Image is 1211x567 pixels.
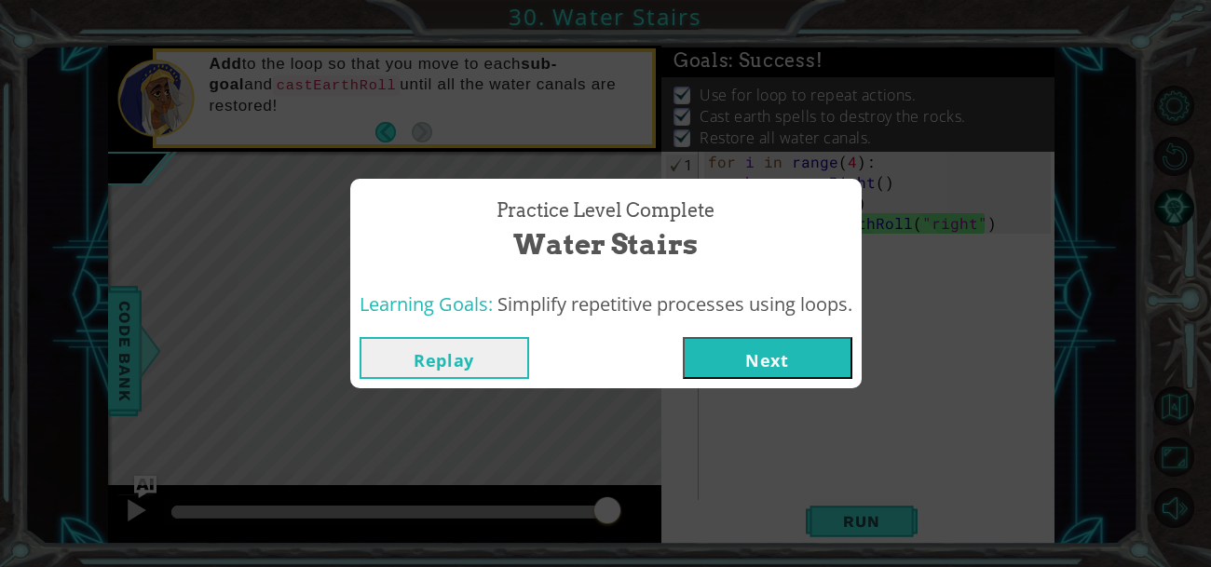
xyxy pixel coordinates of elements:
span: Simplify repetitive processes using loops. [497,291,852,317]
span: Water Stairs [513,224,698,264]
button: Next [683,337,852,379]
button: Replay [360,337,529,379]
span: Practice Level Complete [497,197,714,224]
span: Learning Goals: [360,291,493,317]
